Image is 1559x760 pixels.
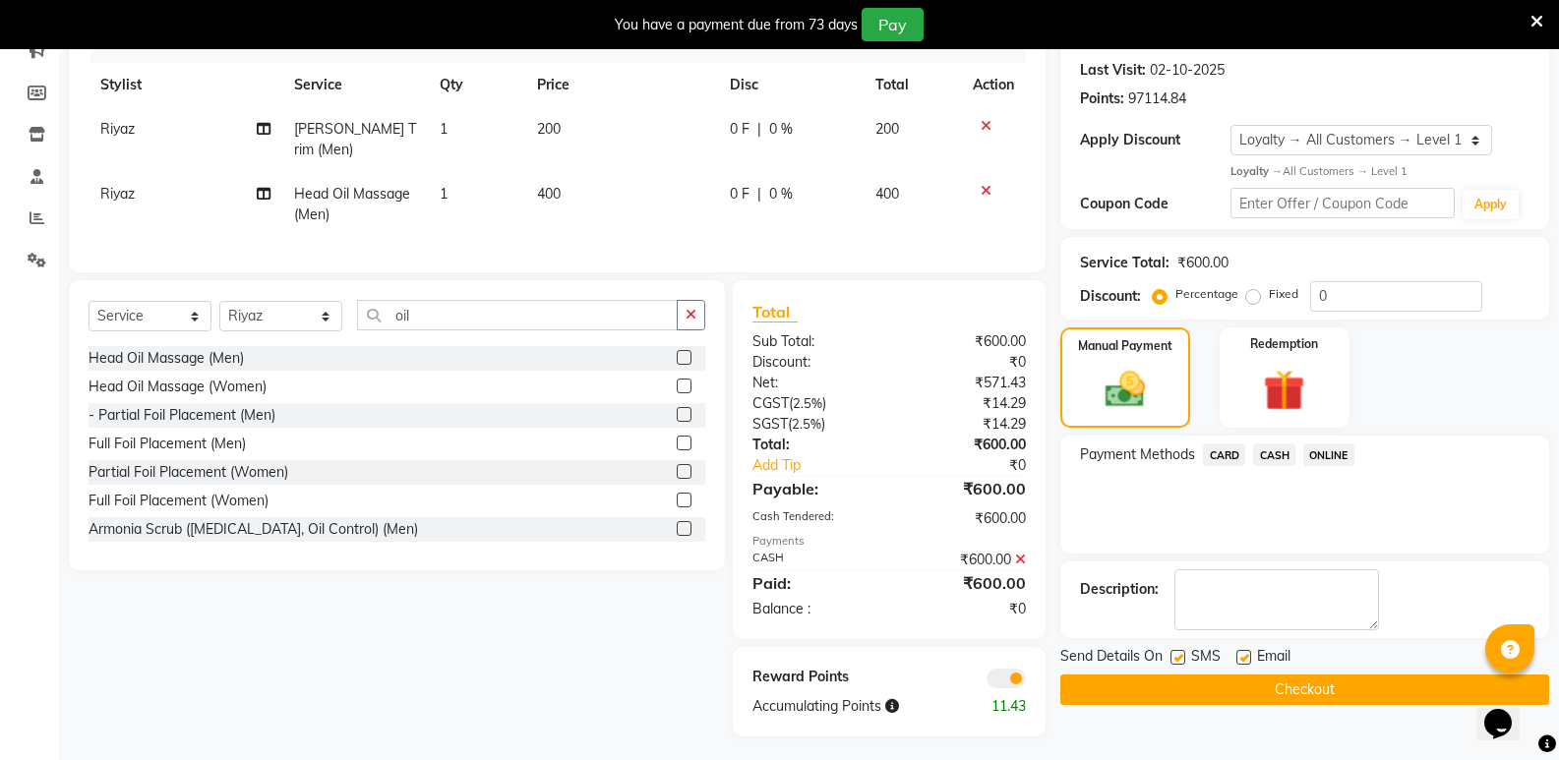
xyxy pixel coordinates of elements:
span: 1 [440,120,448,138]
span: | [757,184,761,205]
label: Percentage [1175,285,1238,303]
span: 400 [537,185,561,203]
input: Search or Scan [357,300,678,330]
div: Accumulating Points [738,696,965,717]
div: ₹0 [889,352,1041,373]
th: Disc [718,63,864,107]
span: Total [752,302,798,322]
div: CASH [738,550,889,570]
div: Apply Discount [1080,130,1229,150]
button: Pay [862,8,924,41]
div: Head Oil Massage (Men) [89,348,244,369]
div: Discount: [1080,286,1141,307]
div: 97114.84 [1128,88,1186,109]
img: _cash.svg [1093,367,1158,413]
span: ONLINE [1303,443,1354,466]
div: ( ) [738,414,889,435]
div: Points: [1080,88,1124,109]
span: 2.5% [793,395,822,411]
div: Full Foil Placement (Women) [89,491,269,511]
th: Qty [428,63,525,107]
div: Payable: [738,477,889,500]
div: Discount: [738,352,889,373]
span: CARD [1203,443,1245,466]
div: ₹600.00 [889,571,1041,595]
div: Total: [738,435,889,455]
span: SGST [752,415,788,433]
strong: Loyalty → [1230,164,1283,178]
span: [PERSON_NAME] Trim (Men) [294,120,416,158]
div: Reward Points [738,667,889,688]
button: Apply [1463,190,1519,219]
div: ₹600.00 [1177,253,1229,273]
div: Coupon Code [1080,194,1229,214]
span: 200 [875,120,899,138]
label: Fixed [1269,285,1298,303]
div: Service Total: [1080,253,1169,273]
div: Balance : [738,599,889,619]
div: ₹14.29 [889,414,1041,435]
span: 2.5% [792,416,821,432]
span: 0 % [769,119,793,140]
div: All Customers → Level 1 [1230,163,1529,180]
div: Armonia Scrub ([MEDICAL_DATA], Oil Control) (Men) [89,519,418,540]
div: Description: [1080,579,1159,600]
div: 02-10-2025 [1150,60,1225,81]
div: ₹600.00 [889,331,1041,352]
button: Checkout [1060,674,1549,705]
span: Send Details On [1060,646,1163,671]
th: Service [282,63,428,107]
div: Full Foil Placement (Men) [89,434,246,454]
span: CGST [752,394,789,412]
div: ₹571.43 [889,373,1041,393]
img: _gift.svg [1250,365,1318,417]
div: - Partial Foil Placement (Men) [89,405,275,426]
span: Payment Methods [1080,444,1195,465]
th: Price [525,63,719,107]
div: Sub Total: [738,331,889,352]
span: 200 [537,120,561,138]
a: Add Tip [738,455,915,476]
span: 0 F [730,184,750,205]
span: CASH [1253,443,1295,466]
div: ( ) [738,393,889,414]
div: ₹600.00 [889,508,1041,529]
th: Action [961,63,1026,107]
div: ₹600.00 [889,550,1041,570]
span: Head Oil Massage (Men) [294,185,410,223]
th: Stylist [89,63,282,107]
span: 1 [440,185,448,203]
div: ₹600.00 [889,477,1041,500]
th: Total [864,63,961,107]
input: Enter Offer / Coupon Code [1230,188,1455,218]
div: 11.43 [965,696,1041,717]
span: 400 [875,185,899,203]
div: Last Visit: [1080,60,1146,81]
span: Riyaz [100,185,135,203]
div: ₹0 [915,455,1041,476]
label: Manual Payment [1078,337,1172,355]
div: Head Oil Massage (Women) [89,377,267,397]
div: ₹0 [889,599,1041,619]
div: You have a payment due from 73 days [615,15,858,35]
div: ₹600.00 [889,435,1041,455]
span: SMS [1191,646,1221,671]
div: Partial Foil Placement (Women) [89,462,288,483]
span: Riyaz [100,120,135,138]
div: Payments [752,533,1026,550]
span: 0 F [730,119,750,140]
div: Net: [738,373,889,393]
span: | [757,119,761,140]
iframe: chat widget [1476,681,1539,740]
label: Redemption [1250,335,1318,353]
div: ₹14.29 [889,393,1041,414]
div: Paid: [738,571,889,595]
span: Email [1257,646,1290,671]
div: Cash Tendered: [738,508,889,529]
span: 0 % [769,184,793,205]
